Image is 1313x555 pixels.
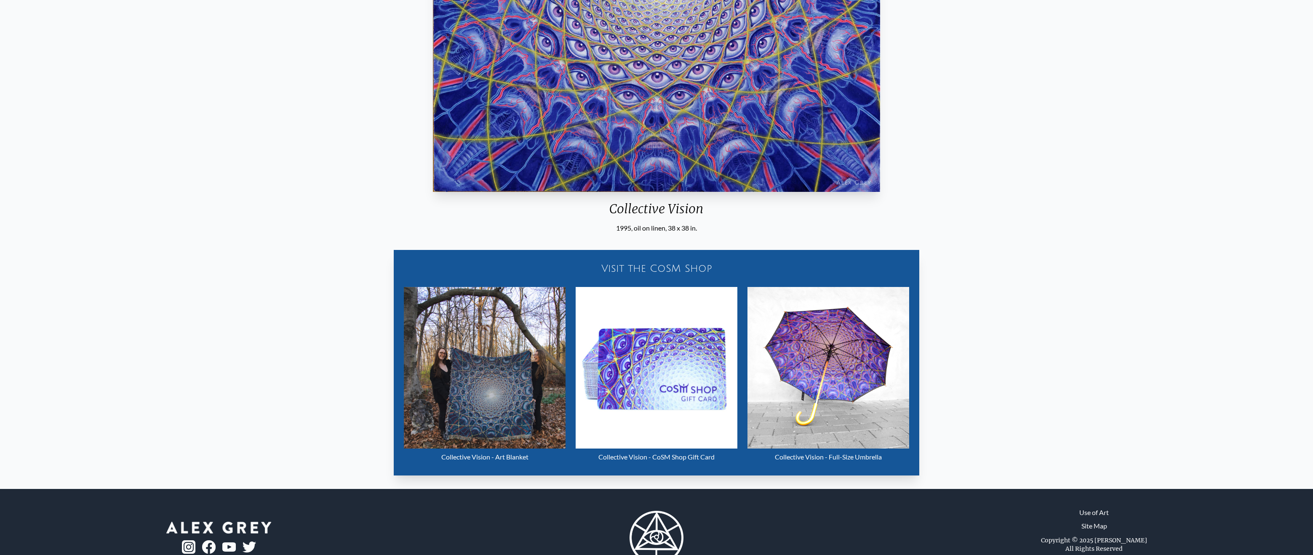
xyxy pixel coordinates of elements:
[576,287,737,465] a: Collective Vision - CoSM Shop Gift Card
[404,287,566,465] a: Collective Vision - Art Blanket
[1065,544,1123,553] div: All Rights Reserved
[430,201,883,223] div: Collective Vision
[747,449,909,465] div: Collective Vision - Full-Size Umbrella
[1081,521,1107,531] a: Site Map
[404,449,566,465] div: Collective Vision - Art Blanket
[747,287,909,465] a: Collective Vision - Full-Size Umbrella
[182,540,195,554] img: ig-logo.png
[399,255,914,282] a: Visit the CoSM Shop
[1079,507,1109,518] a: Use of Art
[404,287,566,449] img: Collective Vision - Art Blanket
[243,542,256,552] img: twitter-logo.png
[576,287,737,449] img: Collective Vision - CoSM Shop Gift Card
[576,449,737,465] div: Collective Vision - CoSM Shop Gift Card
[430,223,883,233] div: 1995, oil on linen, 38 x 38 in.
[222,542,236,552] img: youtube-logo.png
[1041,536,1147,544] div: Copyright © 2025 [PERSON_NAME]
[747,287,909,449] img: Collective Vision - Full-Size Umbrella
[202,540,216,554] img: fb-logo.png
